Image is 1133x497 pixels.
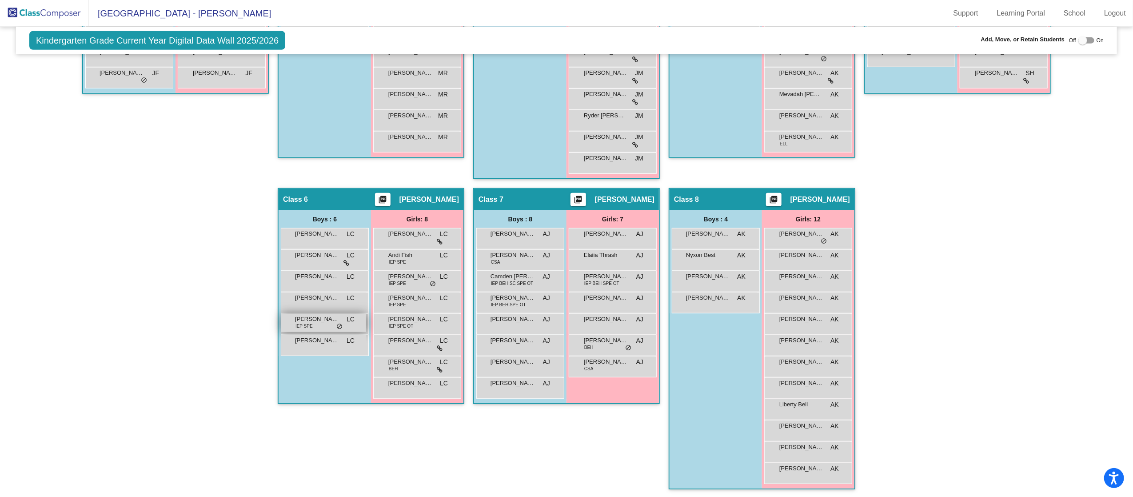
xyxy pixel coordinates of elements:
span: [PERSON_NAME] [491,251,535,260]
span: LC [347,251,355,260]
span: SH [1026,68,1034,78]
span: [PERSON_NAME] [388,315,433,324]
div: Boys : 8 [474,210,566,228]
span: [PERSON_NAME] [PERSON_NAME] [779,68,824,77]
span: [PERSON_NAME] Combine [388,68,433,77]
span: [PERSON_NAME] [388,132,433,141]
span: LC [440,293,448,303]
span: AK [830,90,839,99]
span: Kindergarten Grade Current Year Digital Data Wall 2025/2026 [29,31,285,50]
mat-icon: picture_as_pdf [768,195,779,208]
span: AJ [636,336,643,345]
span: [PERSON_NAME] [388,336,433,345]
span: [PERSON_NAME] [295,293,339,302]
span: [PERSON_NAME] [491,293,535,302]
span: JM [635,154,643,163]
span: Liberty Bell [779,400,824,409]
span: IEP SPE [295,323,313,329]
div: Boys : 4 [670,210,762,228]
span: [PERSON_NAME] [193,68,237,77]
span: Add, Move, or Retain Students [981,35,1065,44]
span: [PERSON_NAME] [PERSON_NAME] [388,357,433,366]
span: AK [737,293,746,303]
span: JM [635,68,643,78]
a: Logout [1097,6,1133,20]
span: AJ [636,272,643,281]
span: AK [830,443,839,452]
span: [PERSON_NAME] [686,229,730,238]
span: [PERSON_NAME] [295,251,339,260]
span: [PERSON_NAME] [779,464,824,473]
span: [PERSON_NAME] [584,293,628,302]
span: AJ [543,379,550,388]
span: [PERSON_NAME] [584,357,628,366]
span: [PERSON_NAME] [584,90,628,99]
span: [PERSON_NAME] [779,132,824,141]
span: LC [440,379,448,388]
div: Girls: 7 [566,210,659,228]
span: [GEOGRAPHIC_DATA] - [PERSON_NAME] [89,6,271,20]
span: LC [347,229,355,239]
span: AK [830,272,839,281]
span: Andi Fish [388,251,433,260]
span: [PERSON_NAME] [779,272,824,281]
span: AJ [543,251,550,260]
span: AK [830,111,839,120]
span: [PERSON_NAME] [790,195,850,204]
mat-icon: picture_as_pdf [573,195,583,208]
span: [PERSON_NAME] [584,315,628,324]
span: Class 8 [674,195,699,204]
span: AJ [543,315,550,324]
span: JM [635,90,643,99]
span: AK [830,132,839,142]
span: AK [830,68,839,78]
span: [PERSON_NAME] [491,315,535,324]
span: MR [438,132,448,142]
button: Print Students Details [766,193,782,206]
span: do_not_disturb_alt [336,323,343,330]
span: AJ [636,293,643,303]
span: JF [245,68,252,78]
a: School [1057,6,1093,20]
span: LC [347,315,355,324]
span: [PERSON_NAME] [388,379,433,388]
span: Class 6 [283,195,308,204]
span: [PERSON_NAME] [388,229,433,238]
span: Mevadah [PERSON_NAME] [779,90,824,99]
a: Learning Portal [990,6,1053,20]
span: [PERSON_NAME] [584,154,628,163]
button: Print Students Details [570,193,586,206]
span: AK [737,272,746,281]
span: [PERSON_NAME] [779,315,824,324]
span: IEP SPE [389,280,406,287]
span: ELL [780,140,788,147]
span: AK [737,251,746,260]
span: [PERSON_NAME] [779,111,824,120]
span: AJ [636,251,643,260]
span: [PERSON_NAME] [584,132,628,141]
span: AK [830,357,839,367]
span: IEP BEH SC SPE OT [491,280,533,287]
span: AJ [636,315,643,324]
span: AK [830,229,839,239]
span: [PERSON_NAME] [295,336,339,345]
span: [PERSON_NAME] [779,229,824,238]
span: AK [830,464,839,473]
span: IEP SPE [389,301,406,308]
span: [PERSON_NAME] [584,68,628,77]
span: AJ [636,229,643,239]
span: BEH [584,344,594,351]
div: Girls: 8 [371,210,463,228]
span: [PERSON_NAME] [295,315,339,324]
span: IEP SPE OT [389,323,413,329]
span: [PERSON_NAME] [975,68,1019,77]
span: AK [830,400,839,409]
span: [PERSON_NAME] [779,421,824,430]
div: Boys : 6 [279,210,371,228]
span: Nyxon Best [686,251,730,260]
span: CSA [491,259,500,265]
span: do_not_disturb_alt [625,345,631,352]
span: [PERSON_NAME] [779,336,824,345]
span: LC [440,272,448,281]
span: [PERSON_NAME] [491,379,535,388]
